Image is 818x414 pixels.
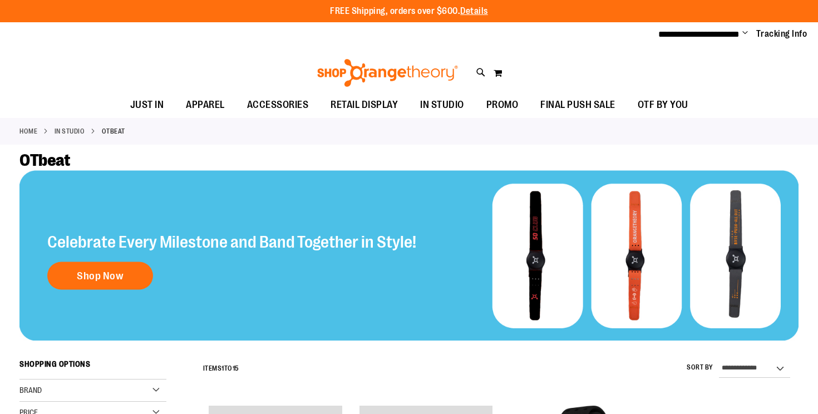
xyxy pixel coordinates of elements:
a: RETAIL DISPLAY [319,92,409,118]
a: Home [19,126,37,136]
a: ACCESSORIES [236,92,320,118]
a: APPAREL [175,92,236,118]
span: JUST IN [130,92,164,117]
button: Account menu [742,28,748,40]
strong: Shopping Options [19,354,166,379]
span: 15 [233,364,239,372]
label: Sort By [687,363,713,372]
span: APPAREL [186,92,225,117]
span: ACCESSORIES [247,92,309,117]
a: JUST IN [119,92,175,118]
span: OTbeat [19,151,70,170]
span: Shop Now [77,269,124,282]
span: FINAL PUSH SALE [540,92,615,117]
a: OTF BY YOU [627,92,699,118]
a: Tracking Info [756,28,807,40]
span: Brand [19,386,42,395]
a: Details [460,6,488,16]
a: PROMO [475,92,530,118]
a: FINAL PUSH SALE [529,92,627,118]
span: PROMO [486,92,519,117]
span: IN STUDIO [420,92,464,117]
span: OTF BY YOU [638,92,688,117]
span: RETAIL DISPLAY [331,92,398,117]
p: FREE Shipping, orders over $600. [330,5,488,18]
h2: Celebrate Every Milestone and Band Together in Style! [47,233,416,250]
a: Shop Now [47,262,153,289]
img: Shop Orangetheory [316,59,460,87]
strong: OTbeat [102,126,125,136]
a: IN STUDIO [409,92,475,117]
span: 1 [221,364,224,372]
a: IN STUDIO [55,126,85,136]
h2: Items to [203,360,239,377]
